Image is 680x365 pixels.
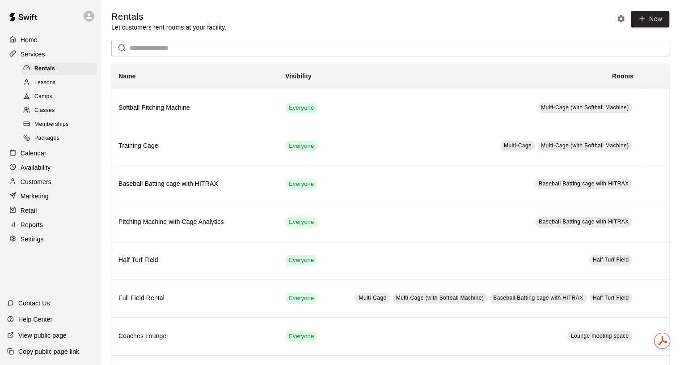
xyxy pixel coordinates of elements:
[285,332,317,341] span: Everyone
[21,90,97,103] div: Camps
[285,180,317,189] span: Everyone
[18,331,67,340] p: View public page
[34,64,55,73] span: Rentals
[493,295,583,301] span: Baseball Batting cage with HITRAX
[285,331,317,342] div: This service is visible to all of your customers
[285,256,317,265] span: Everyone
[7,47,93,61] a: Services
[285,104,317,112] span: Everyone
[21,177,51,186] p: Customers
[18,315,52,324] p: Help Center
[7,175,93,189] a: Customers
[118,217,271,227] h6: Pitching Machine with Cage Analytics
[539,180,629,187] span: Baseball Batting cage with HITRAX
[21,149,46,158] p: Calendar
[541,104,629,111] span: Multi-Cage (with Softball Machine)
[34,120,68,129] span: Memberships
[285,255,317,266] div: This service is visible to all of your customers
[612,73,634,80] b: Rooms
[21,235,44,244] p: Settings
[285,179,317,189] div: This service is visible to all of your customers
[541,142,629,149] span: Multi-Cage (with Softball Machine)
[359,295,386,301] span: Multi-Cage
[614,12,628,26] button: Rental settings
[34,92,52,101] span: Camps
[631,11,669,27] a: New
[111,23,226,32] p: Let customers rent rooms at your facility.
[285,218,317,227] span: Everyone
[21,35,38,44] p: Home
[118,179,271,189] h6: Baseball Batting cage with HITRAX
[571,333,629,339] span: Lounge meeting space
[21,50,45,59] p: Services
[21,104,101,118] a: Classes
[396,295,484,301] span: Multi-Cage (with Softball Machine)
[118,73,136,80] b: Name
[21,118,97,131] div: Memberships
[539,219,629,225] span: Baseball Batting cage with HITRAX
[21,104,97,117] div: Classes
[21,118,101,132] a: Memberships
[593,295,629,301] span: Half Turf Field
[118,293,271,303] h6: Full Field Rental
[21,132,97,145] div: Packages
[285,294,317,303] span: Everyone
[7,232,93,246] a: Settings
[285,73,312,80] b: Visibility
[21,192,49,201] p: Marketing
[34,134,59,143] span: Packages
[7,204,93,217] a: Retail
[7,146,93,160] a: Calendar
[285,141,317,151] div: This service is visible to all of your customers
[285,103,317,113] div: This service is visible to all of your customers
[285,142,317,150] span: Everyone
[34,78,56,87] span: Lessons
[118,103,271,113] h6: Softball Pitching Machine
[7,33,93,47] a: Home
[7,161,93,174] a: Availability
[34,106,55,115] span: Classes
[593,257,629,263] span: Half Turf Field
[21,163,51,172] p: Availability
[21,220,43,229] p: Reports
[285,217,317,228] div: This service is visible to all of your customers
[7,218,93,232] a: Reports
[18,299,50,308] p: Contact Us
[118,331,271,341] h6: Coaches Lounge
[21,90,101,104] a: Camps
[118,255,271,265] h6: Half Turf Field
[111,11,226,23] h5: Rentals
[21,206,37,215] p: Retail
[21,77,97,89] div: Lessons
[504,142,532,149] span: Multi-Cage
[18,347,79,356] p: Copy public page link
[118,141,271,151] h6: Training Cage
[21,76,101,90] a: Lessons
[21,132,101,146] a: Packages
[21,62,101,76] a: Rentals
[7,189,93,203] a: Marketing
[21,63,97,75] div: Rentals
[285,293,317,304] div: This service is visible to all of your customers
